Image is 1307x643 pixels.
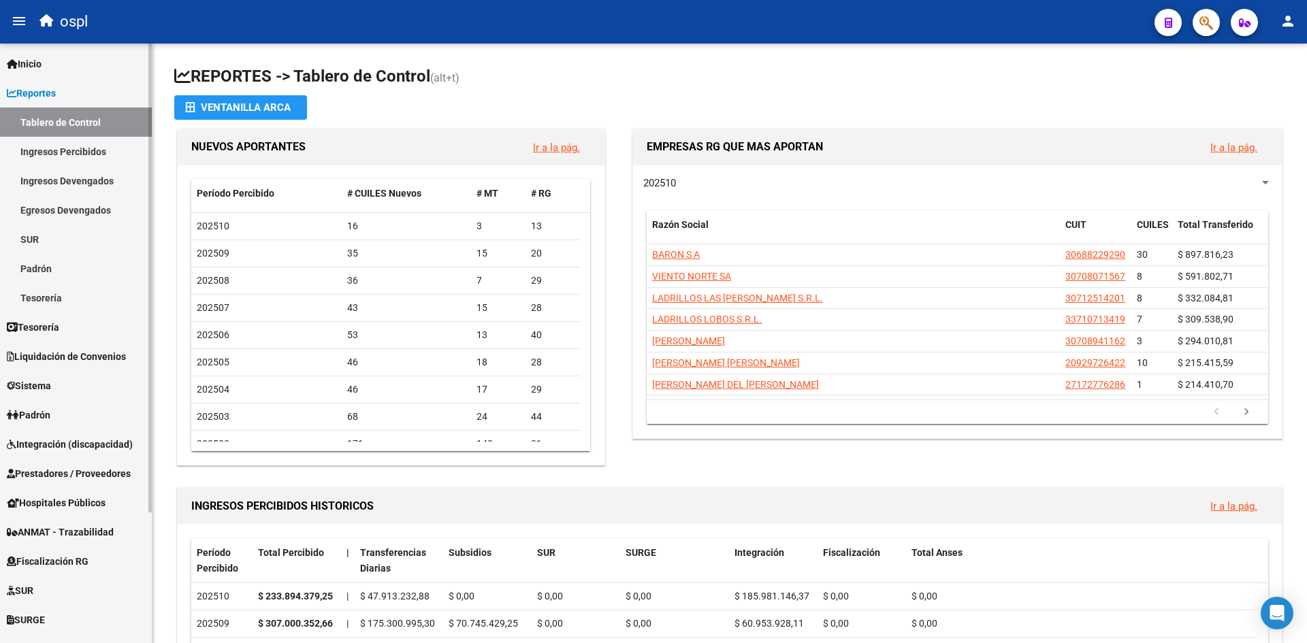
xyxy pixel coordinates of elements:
span: $ 897.816,23 [1178,249,1233,260]
span: $ 0,00 [626,618,651,629]
datatable-header-cell: Total Transferido [1172,210,1268,255]
div: 29 [531,273,575,288]
datatable-header-cell: # MT [471,179,526,208]
span: $ 0,00 [911,591,937,601]
span: 30712514201 [1065,293,1125,303]
datatable-header-cell: Integración [729,538,818,583]
span: $ 332.084,81 [1178,293,1233,303]
span: $ 60.953.928,11 [735,618,804,629]
span: | [346,547,349,558]
span: SUR [7,583,33,598]
datatable-header-cell: CUIT [1060,210,1131,255]
div: 15 [477,300,520,316]
span: 20929726422 [1065,357,1125,368]
span: ANMAT - Trazabilidad [7,525,114,540]
span: $ 70.745.429,25 [449,618,518,629]
span: 7 [1137,314,1142,325]
span: 8 [1137,293,1142,303]
mat-icon: person [1280,13,1296,29]
div: 53 [347,327,466,343]
span: [PERSON_NAME] [PERSON_NAME] [652,357,800,368]
span: | [346,591,349,601]
span: $ 0,00 [537,618,563,629]
span: 1 [1137,379,1142,390]
span: EMPRESAS RG QUE MAS APORTAN [647,140,823,153]
span: $ 175.300.995,30 [360,618,435,629]
div: 43 [347,300,466,316]
button: Ir a la pág. [1199,493,1268,518]
span: 202506 [197,329,229,340]
span: 33710713419 [1065,314,1125,325]
button: Ir a la pág. [522,135,591,160]
div: 202510 [197,589,247,604]
div: Open Intercom Messenger [1261,597,1293,629]
span: Fiscalización [823,547,880,558]
span: 30708071567 [1065,271,1125,282]
span: VIENTO NORTE SA [652,271,731,282]
datatable-header-cell: | [341,538,355,583]
span: $ 0,00 [823,618,849,629]
span: $ 0,00 [911,618,937,629]
span: BARON S A [652,249,700,260]
span: Transferencias Diarias [360,547,426,574]
span: 202504 [197,384,229,395]
strong: $ 233.894.379,25 [258,591,333,601]
span: # RG [531,188,551,199]
div: 16 [347,218,466,234]
span: NUEVOS APORTANTES [191,140,306,153]
span: CUIT [1065,219,1086,230]
span: 202510 [197,220,229,231]
datatable-header-cell: Total Percibido [253,538,341,583]
span: Hospitales Públicos [7,495,106,510]
span: SURGE [7,612,45,627]
span: 8 [1137,271,1142,282]
span: 30708941162 [1065,335,1125,346]
datatable-header-cell: SURGE [620,538,729,583]
div: 46 [347,382,466,397]
datatable-header-cell: # RG [526,179,580,208]
span: 202508 [197,275,229,286]
span: $ 214.410,70 [1178,379,1233,390]
span: CUILES [1137,219,1169,230]
span: $ 185.981.146,37 [735,591,809,601]
span: Reportes [7,86,56,101]
span: 202505 [197,357,229,367]
datatable-header-cell: SUR [532,538,620,583]
span: 30 [1137,249,1148,260]
span: Liquidación de Convenios [7,349,126,364]
span: # CUILES Nuevos [347,188,421,199]
span: INGRESOS PERCIBIDOS HISTORICOS [191,499,374,512]
span: Fiscalización RG [7,554,88,569]
span: $ 47.913.232,88 [360,591,430,601]
mat-icon: menu [11,13,27,29]
h1: REPORTES -> Tablero de Control [174,65,1285,89]
span: Razón Social [652,219,709,230]
span: 3 [1137,335,1142,346]
div: 46 [347,355,466,370]
datatable-header-cell: Razón Social [647,210,1060,255]
span: SURGE [626,547,656,558]
div: 31 [531,436,575,452]
span: Inicio [7,56,42,71]
span: LADRILLOS LAS [PERSON_NAME] S.R.L. [652,293,823,303]
a: Ir a la pág. [1210,142,1257,154]
span: Integración (discapacidad) [7,437,133,452]
span: Total Anses [911,547,963,558]
span: LADRILLOS LOBOS S.R.L. [652,314,762,325]
div: Ventanilla ARCA [185,95,296,120]
span: (alt+t) [430,71,459,84]
strong: $ 307.000.352,66 [258,618,333,629]
span: ospl [60,7,88,37]
span: $ 0,00 [449,591,474,601]
span: $ 294.010,81 [1178,335,1233,346]
span: [PERSON_NAME] DEL [PERSON_NAME] [652,379,819,390]
span: # MT [477,188,498,199]
datatable-header-cell: Total Anses [906,538,1257,583]
div: 15 [477,246,520,261]
span: 30688229290 [1065,249,1125,260]
span: Total Percibido [258,547,324,558]
div: 35 [347,246,466,261]
span: $ 0,00 [537,591,563,601]
span: $ 309.538,90 [1178,314,1233,325]
span: $ 215.415,59 [1178,357,1233,368]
